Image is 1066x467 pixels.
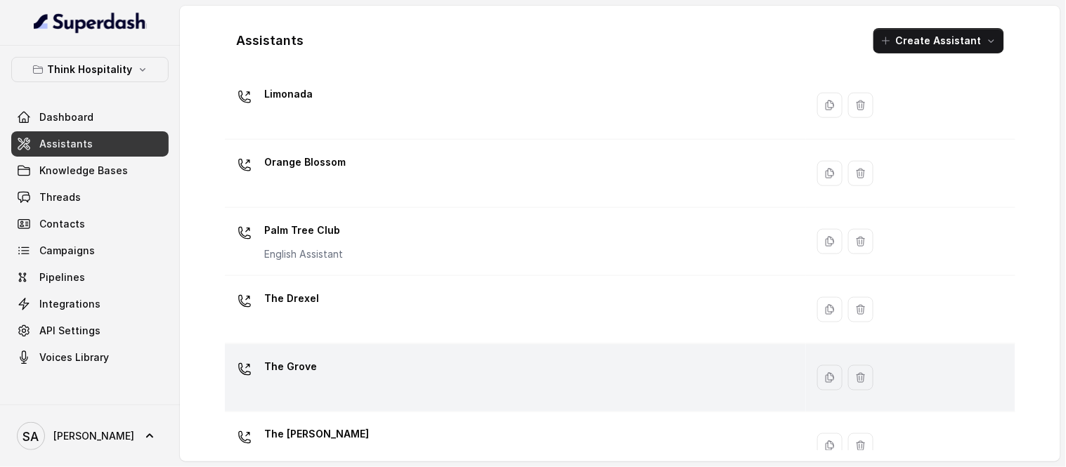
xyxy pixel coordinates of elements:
[264,423,369,446] p: The [PERSON_NAME]
[23,429,39,444] text: SA
[11,416,169,456] a: [PERSON_NAME]
[11,318,169,343] a: API Settings
[264,151,346,173] p: Orange Blossom
[264,287,319,310] p: The Drexel
[236,29,304,52] h1: Assistants
[11,131,169,157] a: Assistants
[39,217,85,231] span: Contacts
[264,247,343,261] p: English Assistant
[264,355,317,378] p: The Grove
[11,238,169,263] a: Campaigns
[11,185,169,210] a: Threads
[39,244,95,258] span: Campaigns
[264,219,343,242] p: Palm Tree Club
[11,211,169,237] a: Contacts
[11,57,169,82] button: Think Hospitality
[48,61,133,78] p: Think Hospitality
[39,164,128,178] span: Knowledge Bases
[39,297,100,311] span: Integrations
[39,324,100,338] span: API Settings
[11,265,169,290] a: Pipelines
[11,105,169,130] a: Dashboard
[39,110,93,124] span: Dashboard
[264,83,313,105] p: Limonada
[873,28,1004,53] button: Create Assistant
[39,190,81,204] span: Threads
[39,137,93,151] span: Assistants
[11,345,169,370] a: Voices Library
[53,429,134,443] span: [PERSON_NAME]
[39,350,109,364] span: Voices Library
[11,291,169,317] a: Integrations
[34,11,147,34] img: light.svg
[39,270,85,284] span: Pipelines
[11,158,169,183] a: Knowledge Bases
